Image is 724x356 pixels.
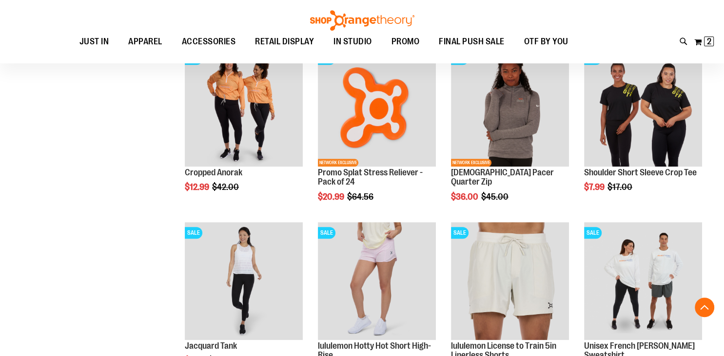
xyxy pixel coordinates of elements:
[451,192,480,202] span: $36.00
[607,182,634,192] span: $17.00
[185,222,303,340] img: Front view of Jacquard Tank
[333,31,372,53] span: IN STUDIO
[185,182,211,192] span: $12.99
[439,31,505,53] span: FINAL PUSH SALE
[695,298,714,317] button: Back To Top
[79,31,109,53] span: JUST IN
[318,168,423,187] a: Promo Splat Stress Reliever - Pack of 24
[579,43,707,217] div: product
[347,192,375,202] span: $64.56
[185,341,237,351] a: Jacquard Tank
[70,31,119,53] a: JUST IN
[185,227,202,239] span: SALE
[584,222,702,341] a: Unisex French Terry Crewneck Sweatshirt primary imageSALE
[584,168,697,177] a: Shoulder Short Sleeve Crop Tee
[185,222,303,341] a: Front view of Jacquard TankSALE
[318,222,436,340] img: lululemon Hotty Hot Short High-Rise
[451,168,554,187] a: [DEMOGRAPHIC_DATA] Pacer Quarter Zip
[584,227,602,239] span: SALE
[391,31,420,53] span: PROMO
[185,168,242,177] a: Cropped Anorak
[514,31,578,53] a: OTF BY YOU
[707,37,711,46] span: 2
[318,192,346,202] span: $20.99
[451,227,469,239] span: SALE
[212,182,240,192] span: $42.00
[584,48,702,168] a: Product image for Shoulder Short Sleeve Crop TeeSALE
[172,31,246,53] a: ACCESSORIES
[318,48,436,168] a: Product image for Splat Stress Reliever - Pack of 24SALENETWORK EXCLUSIVE
[451,48,569,168] a: Product image for Ladies Pacer Quarter ZipSALENETWORK EXCLUSIVE
[446,43,574,226] div: product
[451,222,569,340] img: lululemon License to Train 5in Linerless Shorts
[451,159,491,167] span: NETWORK EXCLUSIVE
[318,227,335,239] span: SALE
[318,48,436,166] img: Product image for Splat Stress Reliever - Pack of 24
[128,31,162,53] span: APPAREL
[584,182,606,192] span: $7.99
[451,48,569,166] img: Product image for Ladies Pacer Quarter Zip
[451,222,569,341] a: lululemon License to Train 5in Linerless ShortsSALE
[584,222,702,340] img: Unisex French Terry Crewneck Sweatshirt primary image
[524,31,568,53] span: OTF BY YOU
[584,48,702,166] img: Product image for Shoulder Short Sleeve Crop Tee
[255,31,314,53] span: RETAIL DISPLAY
[180,43,308,217] div: product
[245,31,324,53] a: RETAIL DISPLAY
[185,48,303,166] img: Cropped Anorak primary image
[429,31,514,53] a: FINAL PUSH SALE
[185,48,303,168] a: Cropped Anorak primary imageSALE
[182,31,236,53] span: ACCESSORIES
[313,43,441,226] div: product
[324,31,382,53] a: IN STUDIO
[309,10,416,31] img: Shop Orangetheory
[481,192,510,202] span: $45.00
[318,159,358,167] span: NETWORK EXCLUSIVE
[318,222,436,341] a: lululemon Hotty Hot Short High-RiseSALE
[382,31,430,53] a: PROMO
[118,31,172,53] a: APPAREL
